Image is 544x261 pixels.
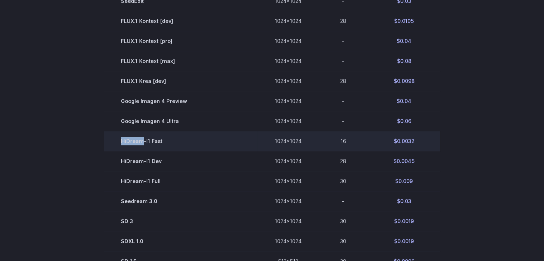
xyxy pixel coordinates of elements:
[319,31,368,51] td: -
[319,231,368,251] td: 30
[104,131,258,151] td: HiDream-I1 Fast
[368,31,440,51] td: $0.04
[104,91,258,111] td: Google Imagen 4 Preview
[104,151,258,171] td: HiDream-I1 Dev
[319,91,368,111] td: -
[104,11,258,31] td: FLUX.1 Kontext [dev]
[104,31,258,51] td: FLUX.1 Kontext [pro]
[319,171,368,191] td: 30
[258,211,319,231] td: 1024x1024
[368,91,440,111] td: $0.04
[319,151,368,171] td: 28
[258,171,319,191] td: 1024x1024
[104,111,258,131] td: Google Imagen 4 Ultra
[104,231,258,251] td: SDXL 1.0
[368,151,440,171] td: $0.0045
[258,191,319,211] td: 1024x1024
[368,131,440,151] td: $0.0032
[258,111,319,131] td: 1024x1024
[368,11,440,31] td: $0.0105
[258,91,319,111] td: 1024x1024
[258,11,319,31] td: 1024x1024
[319,51,368,71] td: -
[258,131,319,151] td: 1024x1024
[258,231,319,251] td: 1024x1024
[104,171,258,191] td: HiDream-I1 Full
[368,171,440,191] td: $0.009
[319,111,368,131] td: -
[104,51,258,71] td: FLUX.1 Kontext [max]
[258,151,319,171] td: 1024x1024
[368,51,440,71] td: $0.08
[258,31,319,51] td: 1024x1024
[104,191,258,211] td: Seedream 3.0
[368,211,440,231] td: $0.0019
[319,71,368,91] td: 28
[368,111,440,131] td: $0.06
[368,71,440,91] td: $0.0098
[368,191,440,211] td: $0.03
[104,211,258,231] td: SD 3
[319,131,368,151] td: 16
[258,71,319,91] td: 1024x1024
[319,191,368,211] td: -
[258,51,319,71] td: 1024x1024
[319,11,368,31] td: 28
[104,71,258,91] td: FLUX.1 Krea [dev]
[319,211,368,231] td: 30
[368,231,440,251] td: $0.0019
